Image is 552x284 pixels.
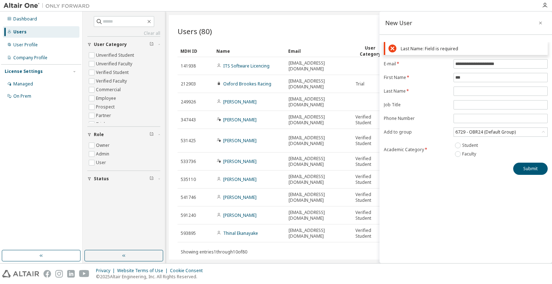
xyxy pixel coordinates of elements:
button: User Category [87,37,160,52]
div: 6729 - OBR24 (Default Group) [454,128,517,136]
img: linkedin.svg [67,270,75,278]
a: Oxford Brookes Racing [223,81,271,87]
a: [PERSON_NAME] [223,138,257,144]
div: License Settings [5,69,43,74]
span: 141938 [181,63,196,69]
span: Verified Student [355,210,385,221]
label: Prospect [96,103,116,111]
span: [EMAIL_ADDRESS][DOMAIN_NAME] [289,156,349,167]
div: Website Terms of Use [117,268,170,274]
span: [EMAIL_ADDRESS][DOMAIN_NAME] [289,210,349,221]
label: First Name [384,75,449,80]
div: Company Profile [13,55,47,61]
img: youtube.svg [79,270,89,278]
label: Admin [96,150,111,158]
div: Cookie Consent [170,268,207,274]
label: Unverified Student [96,51,135,60]
div: Name [216,45,282,57]
span: User Category [94,42,127,47]
label: Commercial [96,85,122,94]
a: [PERSON_NAME] [223,194,257,200]
img: Altair One [4,2,93,9]
label: User [96,158,107,167]
label: Partner [96,111,112,120]
div: User Category [355,45,385,57]
span: Trial [355,81,364,87]
div: 6729 - OBR24 (Default Group) [454,128,547,136]
div: MDH ID [180,45,211,57]
a: [PERSON_NAME] [223,176,257,182]
label: Owner [96,141,111,150]
span: 591240 [181,213,196,218]
div: Email [288,45,349,57]
span: Clear filter [149,42,154,47]
span: 533736 [181,159,196,164]
a: Clear all [87,31,160,36]
span: Clear filter [149,176,154,182]
label: Verified Student [96,68,130,77]
span: [EMAIL_ADDRESS][DOMAIN_NAME] [289,174,349,185]
span: Role [94,132,104,138]
span: [EMAIL_ADDRESS][DOMAIN_NAME] [289,78,349,90]
a: ITS Software Licencing [223,63,270,69]
div: Last Name: Field is required [401,46,544,51]
div: New User [385,20,412,26]
label: Academic Category [384,147,449,153]
span: Showing entries 1 through 10 of 80 [181,249,247,255]
label: Trial [96,120,106,129]
span: Users (80) [178,26,212,36]
p: © 2025 Altair Engineering, Inc. All Rights Reserved. [96,274,207,280]
label: Employee [96,94,118,103]
button: Submit [513,163,548,175]
label: Faculty [462,150,478,158]
span: 593895 [181,231,196,236]
span: 531425 [181,138,196,144]
span: [EMAIL_ADDRESS][DOMAIN_NAME] [289,96,349,108]
span: [EMAIL_ADDRESS][DOMAIN_NAME] [289,60,349,72]
span: 541746 [181,195,196,200]
span: 249926 [181,99,196,105]
label: Phone Number [384,116,449,121]
a: [PERSON_NAME] [223,99,257,105]
img: altair_logo.svg [2,270,39,278]
button: Role [87,127,160,143]
span: [EMAIL_ADDRESS][DOMAIN_NAME] [289,192,349,203]
img: instagram.svg [55,270,63,278]
span: 347443 [181,117,196,123]
label: Verified Faculty [96,77,128,85]
span: Verified Student [355,156,385,167]
span: Verified Student [355,174,385,185]
span: 535110 [181,177,196,182]
button: Status [87,171,160,187]
div: Dashboard [13,16,37,22]
span: Verified Student [355,192,385,203]
span: [EMAIL_ADDRESS][DOMAIN_NAME] [289,228,349,239]
a: [PERSON_NAME] [223,158,257,164]
div: Users [13,29,27,35]
span: [EMAIL_ADDRESS][DOMAIN_NAME] [289,135,349,146]
label: Unverified Faculty [96,60,134,68]
div: On Prem [13,93,31,99]
span: 212903 [181,81,196,87]
span: Clear filter [149,132,154,138]
img: facebook.svg [43,270,51,278]
span: Status [94,176,109,182]
div: Privacy [96,268,117,274]
label: E-mail [384,61,449,67]
span: [EMAIL_ADDRESS][DOMAIN_NAME] [289,114,349,126]
a: Thinal Ekanayake [223,230,258,236]
label: Last Name [384,88,449,94]
div: Managed [13,81,33,87]
div: User Profile [13,42,38,48]
label: Student [462,141,479,150]
label: Add to group [384,129,449,135]
span: Verified Student [355,135,385,146]
span: Verified Student [355,228,385,239]
a: [PERSON_NAME] [223,212,257,218]
a: [PERSON_NAME] [223,117,257,123]
span: Verified Student [355,114,385,126]
label: Job Title [384,102,449,108]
